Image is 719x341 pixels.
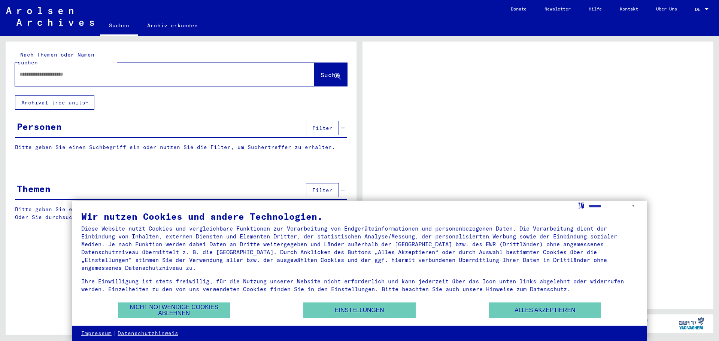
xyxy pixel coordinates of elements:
a: Impressum [81,330,112,337]
button: Nicht notwendige Cookies ablehnen [118,302,230,318]
a: Datenschutzhinweis [118,330,178,337]
a: Suchen [100,16,138,36]
button: Archival tree units [15,95,94,110]
span: DE [695,7,703,12]
button: Filter [306,121,339,135]
button: Einstellungen [303,302,416,318]
button: Filter [306,183,339,197]
div: Ihre Einwilligung ist stets freiwillig, für die Nutzung unserer Website nicht erforderlich und ka... [81,277,638,293]
a: Archiv erkunden [138,16,207,34]
p: Bitte geben Sie einen Suchbegriff ein oder nutzen Sie die Filter, um Suchertreffer zu erhalten. O... [15,205,347,221]
img: Arolsen_neg.svg [6,7,94,26]
select: Sprache auswählen [589,201,638,211]
label: Sprache auswählen [577,202,585,209]
button: Alles akzeptieren [489,302,601,318]
img: yv_logo.png [677,314,706,333]
span: Suche [321,71,339,79]
mat-label: Nach Themen oder Namen suchen [18,51,94,66]
div: Diese Website nutzt Cookies und vergleichbare Funktionen zur Verarbeitung von Endgeräteinformatio... [81,225,638,272]
div: Wir nutzen Cookies und andere Technologien. [81,212,638,221]
div: Personen [17,120,62,133]
button: Suche [314,63,347,86]
p: Bitte geben Sie einen Suchbegriff ein oder nutzen Sie die Filter, um Suchertreffer zu erhalten. [15,143,347,151]
span: Filter [312,187,333,194]
span: Filter [312,125,333,131]
div: Themen [17,182,51,195]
